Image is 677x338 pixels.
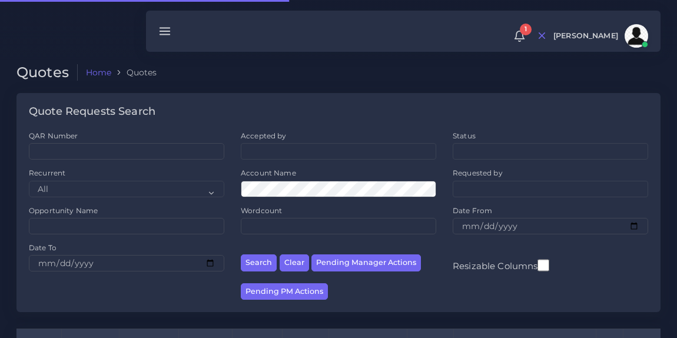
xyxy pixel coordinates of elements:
label: Resizable Columns [453,258,549,273]
label: Opportunity Name [29,206,98,216]
label: Date From [453,206,492,216]
label: QAR Number [29,131,78,141]
label: Wordcount [241,206,282,216]
label: Accepted by [241,131,287,141]
span: 1 [520,24,532,35]
label: Requested by [453,168,503,178]
label: Account Name [241,168,296,178]
img: avatar [625,24,648,48]
span: [PERSON_NAME] [553,32,618,40]
input: Resizable Columns [537,258,549,273]
label: Date To [29,243,57,253]
a: [PERSON_NAME]avatar [547,24,652,48]
button: Search [241,254,277,271]
label: Recurrent [29,168,65,178]
li: Quotes [111,67,157,78]
button: Pending PM Actions [241,283,328,300]
label: Status [453,131,476,141]
h2: Quotes [16,64,78,81]
h4: Quote Requests Search [29,105,155,118]
a: Home [86,67,112,78]
button: Clear [280,254,309,271]
a: 1 [509,30,530,42]
button: Pending Manager Actions [311,254,421,271]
